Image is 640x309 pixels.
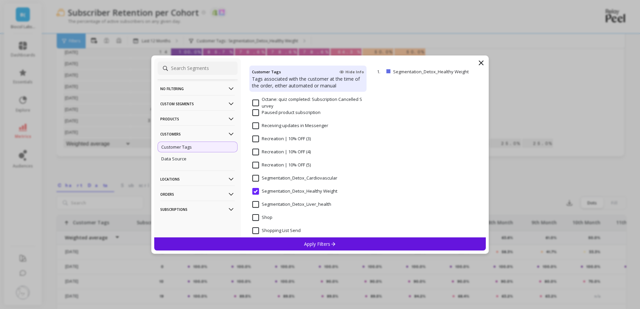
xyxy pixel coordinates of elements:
p: Custom Segments [160,95,235,112]
p: Apply Filters [304,241,336,247]
span: Segmentation_Detox_Healthy Weight [252,188,337,195]
p: Orders [160,186,235,203]
p: Customers [160,125,235,143]
span: Octane: quiz completed: Subscription Cancelled Survey [252,96,364,109]
span: Segmentation_Detox_Cardiovascular [252,175,337,182]
span: Paused product subscription [252,109,321,116]
span: Recreation | 10% OFF (4) [252,149,311,155]
span: Recreation | 10% OFF (5) [252,162,311,168]
p: Products [160,110,235,127]
span: Receiving updates in Messenger [252,122,328,129]
p: Data Source [161,156,186,162]
p: 1. [377,69,384,75]
input: Search Segments [158,62,238,75]
p: Customer Tags [161,144,192,150]
span: Segmentation_Detox_Liver_health [252,201,331,208]
p: Locations [160,170,235,188]
p: Tags associated with the customer at the time of the order, either automated or manual [252,76,364,89]
span: Recreation | 10% OFF (3) [252,136,311,142]
h4: Customer Tags [252,68,281,76]
p: Segmentation_Detox_Healthy Weight [393,69,475,75]
span: Hide Info [339,69,364,75]
p: Subscriptions [160,201,235,218]
p: No filtering [160,80,235,97]
span: Shop [252,214,272,221]
span: Shopping List Send [252,227,301,234]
